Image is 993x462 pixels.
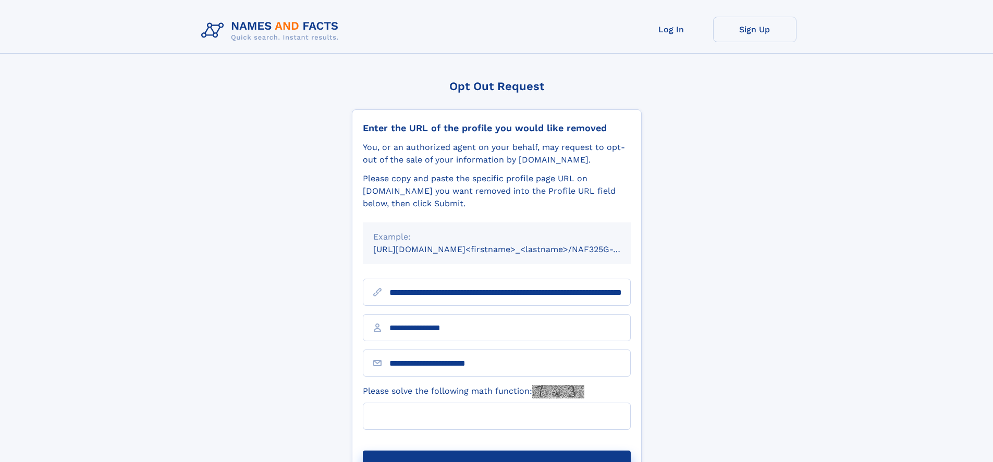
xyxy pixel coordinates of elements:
label: Please solve the following math function: [363,385,584,398]
div: Opt Out Request [352,80,642,93]
div: Please copy and paste the specific profile page URL on [DOMAIN_NAME] you want removed into the Pr... [363,172,631,210]
a: Sign Up [713,17,796,42]
a: Log In [630,17,713,42]
div: Example: [373,231,620,243]
div: Enter the URL of the profile you would like removed [363,122,631,134]
small: [URL][DOMAIN_NAME]<firstname>_<lastname>/NAF325G-xxxxxxxx [373,244,651,254]
div: You, or an authorized agent on your behalf, may request to opt-out of the sale of your informatio... [363,141,631,166]
img: Logo Names and Facts [197,17,347,45]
